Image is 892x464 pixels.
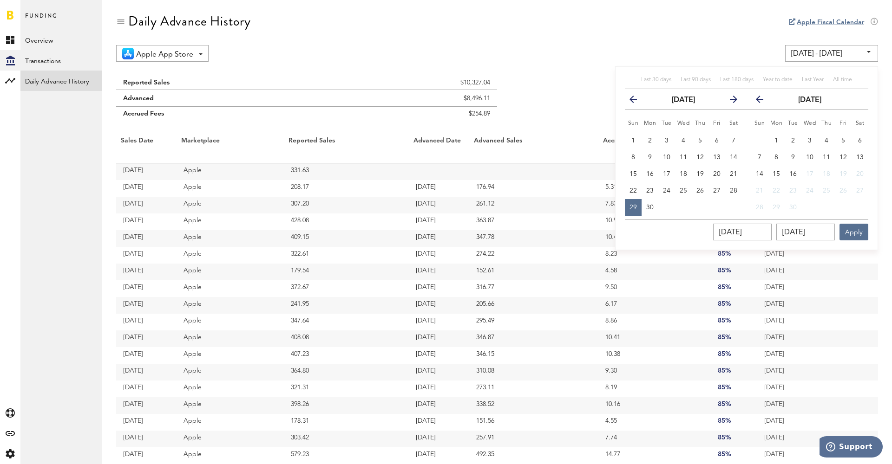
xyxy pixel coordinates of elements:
td: 85% [711,330,757,347]
td: [DATE] [757,280,818,297]
button: 28 [751,199,768,216]
span: 18 [680,171,687,177]
td: [DATE] [409,397,469,414]
td: [DATE] [757,414,818,431]
button: 18 [675,166,692,182]
td: 85% [711,447,757,464]
td: [DATE] [116,163,177,180]
small: Sunday [754,121,765,126]
td: 6.17 [598,297,711,314]
button: 24 [658,182,675,199]
button: 5 [835,132,852,149]
td: Apple [177,397,284,414]
td: [DATE] [757,397,818,414]
button: 28 [725,182,742,199]
td: [DATE] [116,447,177,464]
span: 17 [806,171,813,177]
span: 14 [756,171,763,177]
span: 10 [663,154,670,161]
td: 346.15 [469,347,598,364]
span: 5 [841,137,845,144]
td: Apple [177,230,284,247]
span: Funding [25,10,58,30]
span: 25 [823,187,830,194]
td: 398.26 [284,397,409,414]
button: 11 [675,149,692,166]
td: [DATE] [409,180,469,197]
td: Reported Sales [116,71,337,90]
td: 4.55 [598,414,711,431]
span: 15 [773,171,780,177]
small: Saturday [856,121,865,126]
button: 15 [768,166,785,182]
button: 21 [751,182,768,199]
td: 151.56 [469,414,598,431]
button: 30 [642,199,658,216]
button: 19 [692,166,708,182]
td: 347.78 [469,230,598,247]
td: 85% [711,297,757,314]
td: 10.92 [598,213,711,230]
button: 2 [642,132,658,149]
button: 10 [801,149,818,166]
button: 15 [625,166,642,182]
button: 29 [768,199,785,216]
td: [DATE] [757,247,818,264]
span: Last Year [802,77,824,83]
td: [DATE] [116,431,177,447]
span: 11 [680,154,687,161]
span: 13 [713,154,721,161]
td: 310.08 [469,364,598,380]
td: 10.38 [598,347,711,364]
td: 10.16 [598,397,711,414]
span: 22 [773,187,780,194]
td: 322.61 [284,247,409,264]
td: [DATE] [409,247,469,264]
span: 7 [758,154,761,161]
td: 346.87 [469,330,598,347]
td: [DATE] [757,447,818,464]
td: 14.77 [598,447,711,464]
button: 12 [692,149,708,166]
span: 20 [713,171,721,177]
span: 26 [696,187,704,194]
span: 28 [730,187,737,194]
td: 8.19 [598,380,711,397]
button: 9 [785,149,801,166]
td: Apple [177,213,284,230]
td: 9.30 [598,364,711,380]
button: 17 [658,166,675,182]
td: 303.42 [284,431,409,447]
small: Thursday [821,121,832,126]
td: [DATE] [409,314,469,330]
button: 14 [725,149,742,166]
span: 12 [840,154,847,161]
td: 273.11 [469,380,598,397]
td: [DATE] [409,431,469,447]
td: Apple [177,264,284,280]
span: 10 [806,154,813,161]
th: Advanced Date [409,135,469,163]
span: 13 [856,154,864,161]
span: 9 [648,154,652,161]
th: Sales Date [116,135,177,163]
td: 407.23 [284,347,409,364]
td: [DATE] [116,297,177,314]
button: 6 [852,132,868,149]
td: 85% [711,264,757,280]
span: 4 [825,137,828,144]
a: Apple Fiscal Calendar [797,19,864,26]
td: 176.94 [469,180,598,197]
td: 7.74 [598,431,711,447]
td: 7.83 [598,197,711,213]
td: [DATE] [116,414,177,431]
td: Apple [177,180,284,197]
td: [DATE] [409,280,469,297]
td: [DATE] [116,330,177,347]
small: Tuesday [662,121,672,126]
span: 1 [631,137,635,144]
iframe: Opens a widget where you can find more information [820,436,883,459]
span: Year to date [763,77,793,83]
a: Transactions [20,50,102,71]
small: Monday [644,121,656,126]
